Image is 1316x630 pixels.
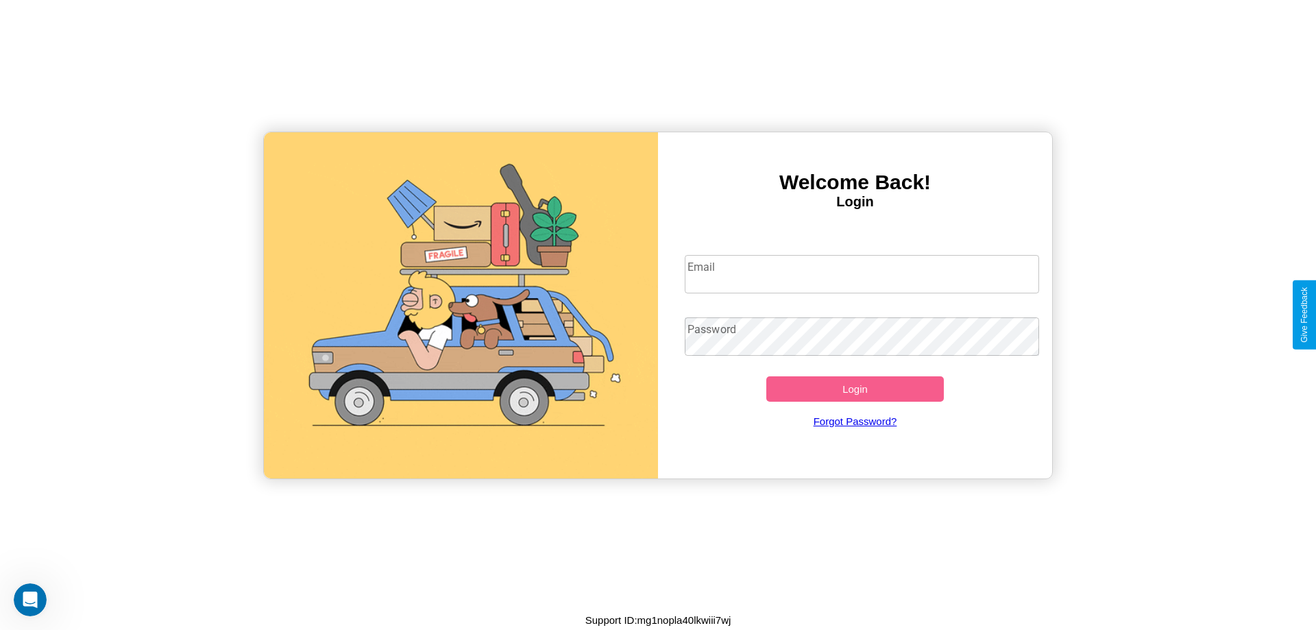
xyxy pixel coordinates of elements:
iframe: Intercom live chat [14,583,47,616]
h4: Login [658,194,1052,210]
p: Support ID: mg1nopla40lkwiii7wj [585,611,731,629]
button: Login [766,376,944,402]
img: gif [264,132,658,478]
h3: Welcome Back! [658,171,1052,194]
div: Give Feedback [1300,287,1309,343]
a: Forgot Password? [678,402,1033,441]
